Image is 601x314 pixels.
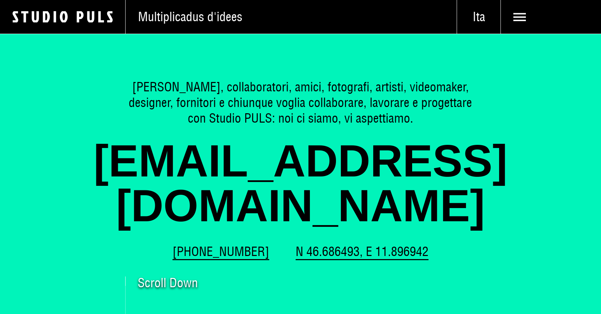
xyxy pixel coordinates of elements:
a: N 46.686493, E 11.896942 [296,244,428,259]
span: Multiplicadus d'idees [138,9,242,25]
span: Ita [457,9,500,25]
span: Scroll Down [138,276,198,289]
a: [PHONE_NUMBER] [173,244,269,259]
a: Scroll Down [125,276,126,314]
p: [PERSON_NAME], collaboratori, amici, fotografi, artisti, videomaker, designer, fornitori e chiunq... [128,79,473,126]
a: [EMAIL_ADDRESS][DOMAIN_NAME] [48,139,553,228]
